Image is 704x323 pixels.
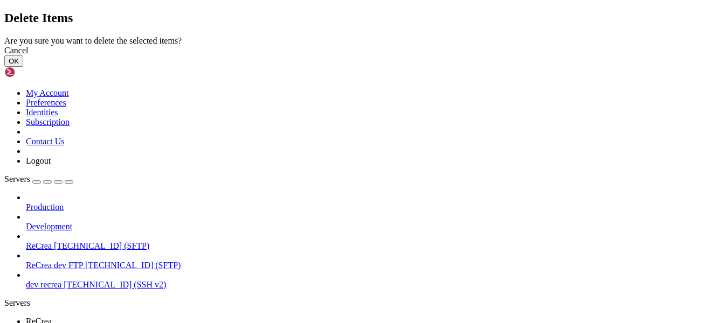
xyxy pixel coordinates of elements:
a: Subscription [26,117,70,127]
a: ReCrea dev FTP [TECHNICAL_ID] (SFTP) [26,261,700,270]
li: ReCrea [TECHNICAL_ID] (SFTP) [26,231,700,251]
span: ReCrea dev FTP [26,261,83,270]
li: ReCrea dev FTP [TECHNICAL_ID] (SFTP) [26,251,700,270]
a: Contact Us [26,137,65,146]
a: Preferences [26,98,66,107]
a: My Account [26,88,69,97]
div: Are you sure you want to delete the selected items? [4,36,700,46]
img: Shellngn [4,67,66,78]
span: Development [26,222,72,231]
h2: Delete Items [4,11,700,25]
span: Production [26,202,64,212]
a: Servers [4,174,73,184]
span: Servers [4,174,30,184]
a: dev recrea [TECHNICAL_ID] (SSH v2) [26,280,700,290]
a: Production [26,202,700,212]
a: ReCrea [TECHNICAL_ID] (SFTP) [26,241,700,251]
a: Logout [26,156,51,165]
span: [TECHNICAL_ID] (SFTP) [85,261,181,270]
a: Development [26,222,700,231]
div: Cancel [4,46,700,55]
a: Identities [26,108,58,117]
button: OK [4,55,23,67]
span: dev recrea [26,280,61,289]
span: ReCrea [26,241,52,250]
span: [TECHNICAL_ID] (SSH v2) [64,280,166,289]
li: Production [26,193,700,212]
li: Development [26,212,700,231]
div: Servers [4,298,700,308]
span: [TECHNICAL_ID] (SFTP) [54,241,149,250]
li: dev recrea [TECHNICAL_ID] (SSH v2) [26,270,700,290]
